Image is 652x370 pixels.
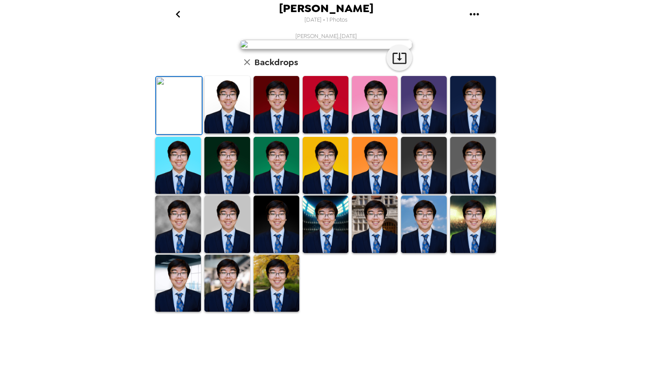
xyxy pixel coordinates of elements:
img: user [240,40,412,49]
span: [PERSON_NAME] [279,3,373,14]
span: [PERSON_NAME] , [DATE] [295,32,357,40]
h6: Backdrops [254,55,298,69]
img: Original [156,77,202,134]
span: [DATE] • 1 Photos [304,14,348,26]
